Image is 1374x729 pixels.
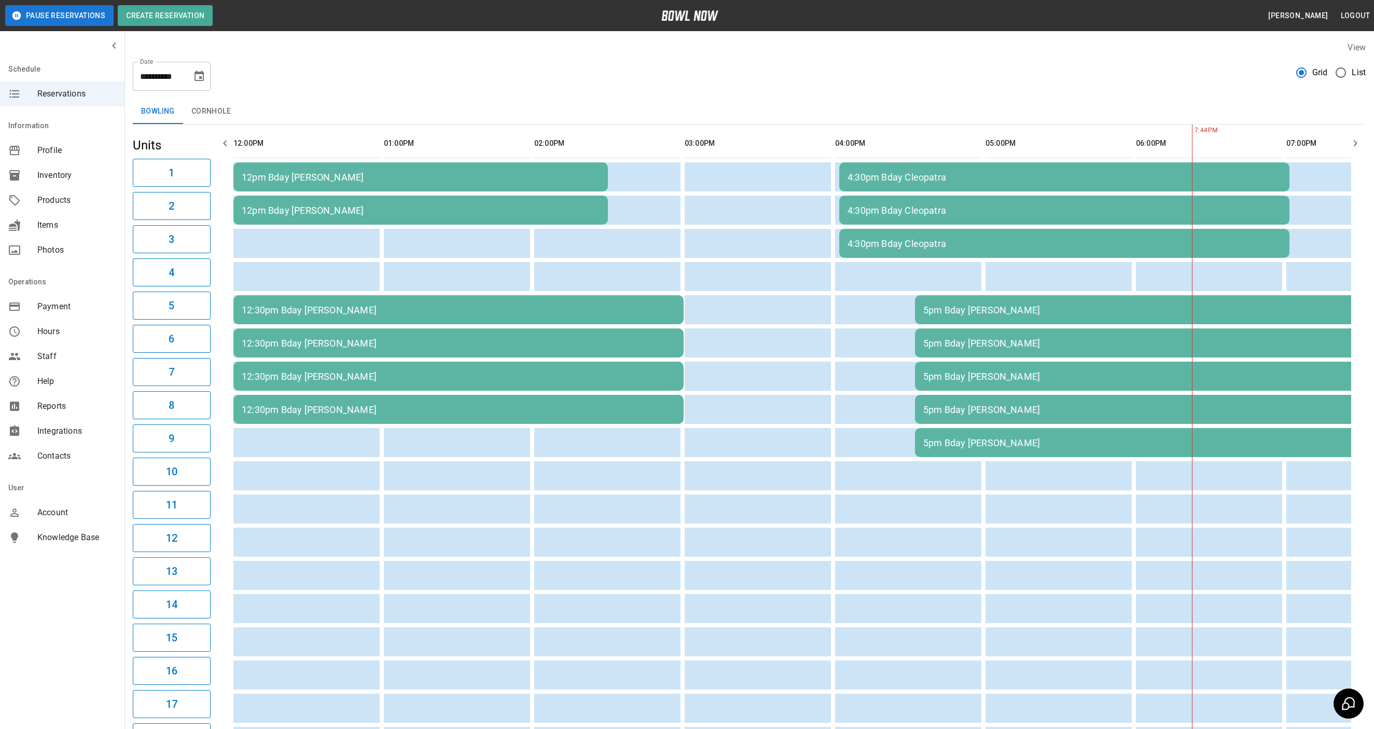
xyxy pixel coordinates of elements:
button: 8 [133,391,211,419]
h6: 8 [169,397,174,414]
div: inventory tabs [133,99,1366,124]
img: logo [661,10,718,21]
h5: Units [133,137,211,154]
button: 10 [133,458,211,486]
div: 4:30pm Bday Cleopatra [848,238,1281,249]
span: Grid [1312,66,1328,79]
button: 17 [133,690,211,718]
span: Account [37,506,116,519]
div: 12:30pm Bday [PERSON_NAME] [242,404,675,415]
button: 11 [133,491,211,519]
div: 12:30pm Bday [PERSON_NAME] [242,338,675,349]
div: 5pm Bday [PERSON_NAME] [923,305,1357,315]
h6: 16 [166,663,177,679]
label: View [1348,43,1366,52]
th: 01:00PM [384,129,530,158]
button: 6 [133,325,211,353]
button: 14 [133,590,211,618]
button: 3 [133,225,211,253]
button: 16 [133,657,211,685]
div: 5pm Bday [PERSON_NAME] [923,404,1357,415]
h6: 7 [169,364,174,380]
button: 9 [133,424,211,452]
div: 5pm Bday [PERSON_NAME] [923,437,1357,448]
th: 02:00PM [534,129,681,158]
button: 12 [133,524,211,552]
button: 2 [133,192,211,220]
div: 12pm Bday [PERSON_NAME] [242,172,600,183]
h6: 5 [169,297,174,314]
th: 12:00PM [233,129,380,158]
h6: 1 [169,164,174,181]
span: Photos [37,244,116,256]
button: [PERSON_NAME] [1264,6,1332,25]
h6: 9 [169,430,174,447]
span: Staff [37,350,116,363]
h6: 3 [169,231,174,247]
h6: 14 [166,596,177,613]
h6: 17 [166,696,177,712]
div: 5pm Bday [PERSON_NAME] [923,338,1357,349]
button: 4 [133,258,211,286]
span: Help [37,375,116,388]
h6: 11 [166,497,177,513]
span: Products [37,194,116,207]
span: Knowledge Base [37,531,116,544]
span: Contacts [37,450,116,462]
span: Hours [37,325,116,338]
div: 12:30pm Bday [PERSON_NAME] [242,371,675,382]
div: 12:30pm Bday [PERSON_NAME] [242,305,675,315]
h6: 2 [169,198,174,214]
button: Bowling [133,99,183,124]
h6: 12 [166,530,177,546]
button: 13 [133,557,211,585]
span: Reservations [37,88,116,100]
button: 7 [133,358,211,386]
h6: 10 [166,463,177,480]
button: Logout [1337,6,1374,25]
div: 4:30pm Bday Cleopatra [848,205,1281,216]
span: Payment [37,300,116,313]
button: 15 [133,624,211,652]
div: 5pm Bday [PERSON_NAME] [923,371,1357,382]
span: Inventory [37,169,116,182]
button: Cornhole [183,99,239,124]
span: Items [37,219,116,231]
span: Profile [37,144,116,157]
h6: 15 [166,629,177,646]
h6: 6 [169,331,174,347]
button: Choose date, selected date is Oct 4, 2025 [189,66,210,87]
th: 03:00PM [685,129,831,158]
button: Pause Reservations [5,5,114,26]
div: 4:30pm Bday Cleopatra [848,172,1281,183]
span: Reports [37,400,116,412]
h6: 4 [169,264,174,281]
div: 12pm Bday [PERSON_NAME] [242,205,600,216]
span: 7:44PM [1192,126,1195,136]
button: Create Reservation [118,5,213,26]
h6: 13 [166,563,177,580]
span: Integrations [37,425,116,437]
button: 1 [133,159,211,187]
span: List [1352,66,1366,79]
button: 5 [133,292,211,320]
